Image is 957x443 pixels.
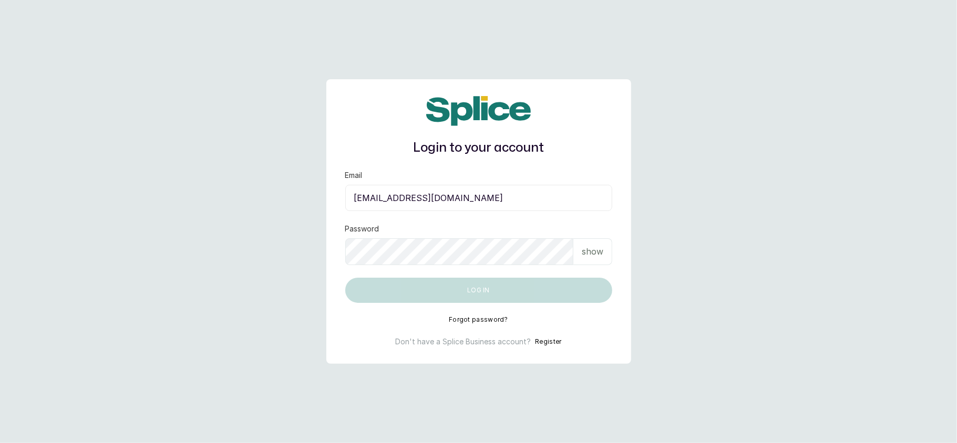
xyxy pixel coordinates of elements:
button: Forgot password? [449,315,508,324]
p: show [582,245,603,258]
label: Password [345,224,379,234]
label: Email [345,170,363,181]
input: email@acme.com [345,185,612,211]
h1: Login to your account [345,139,612,157]
button: Register [535,336,561,347]
p: Don't have a Splice Business account? [395,336,531,347]
button: Log in [345,278,612,303]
